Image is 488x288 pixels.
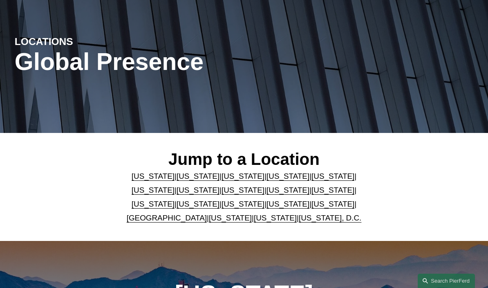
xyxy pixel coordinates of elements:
a: [US_STATE] [311,186,354,194]
a: [US_STATE] [177,200,219,208]
a: [US_STATE] [254,214,297,222]
a: [US_STATE] [209,214,252,222]
a: [US_STATE] [222,200,264,208]
h2: Jump to a Location [110,149,378,169]
a: [US_STATE] [132,172,175,180]
a: [US_STATE], D.C. [299,214,361,222]
a: [US_STATE] [177,172,219,180]
a: [US_STATE] [266,172,309,180]
a: [US_STATE] [222,186,264,194]
h4: LOCATIONS [15,35,130,48]
a: Search this site [418,274,475,288]
a: [US_STATE] [266,186,309,194]
a: [US_STATE] [132,200,175,208]
a: [US_STATE] [177,186,219,194]
a: [US_STATE] [222,172,264,180]
a: [US_STATE] [311,172,354,180]
a: [GEOGRAPHIC_DATA] [127,214,207,222]
a: [US_STATE] [266,200,309,208]
a: [US_STATE] [311,200,354,208]
p: | | | | | | | | | | | | | | | | | | [110,169,378,225]
h1: Global Presence [15,48,320,75]
a: [US_STATE] [132,186,175,194]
